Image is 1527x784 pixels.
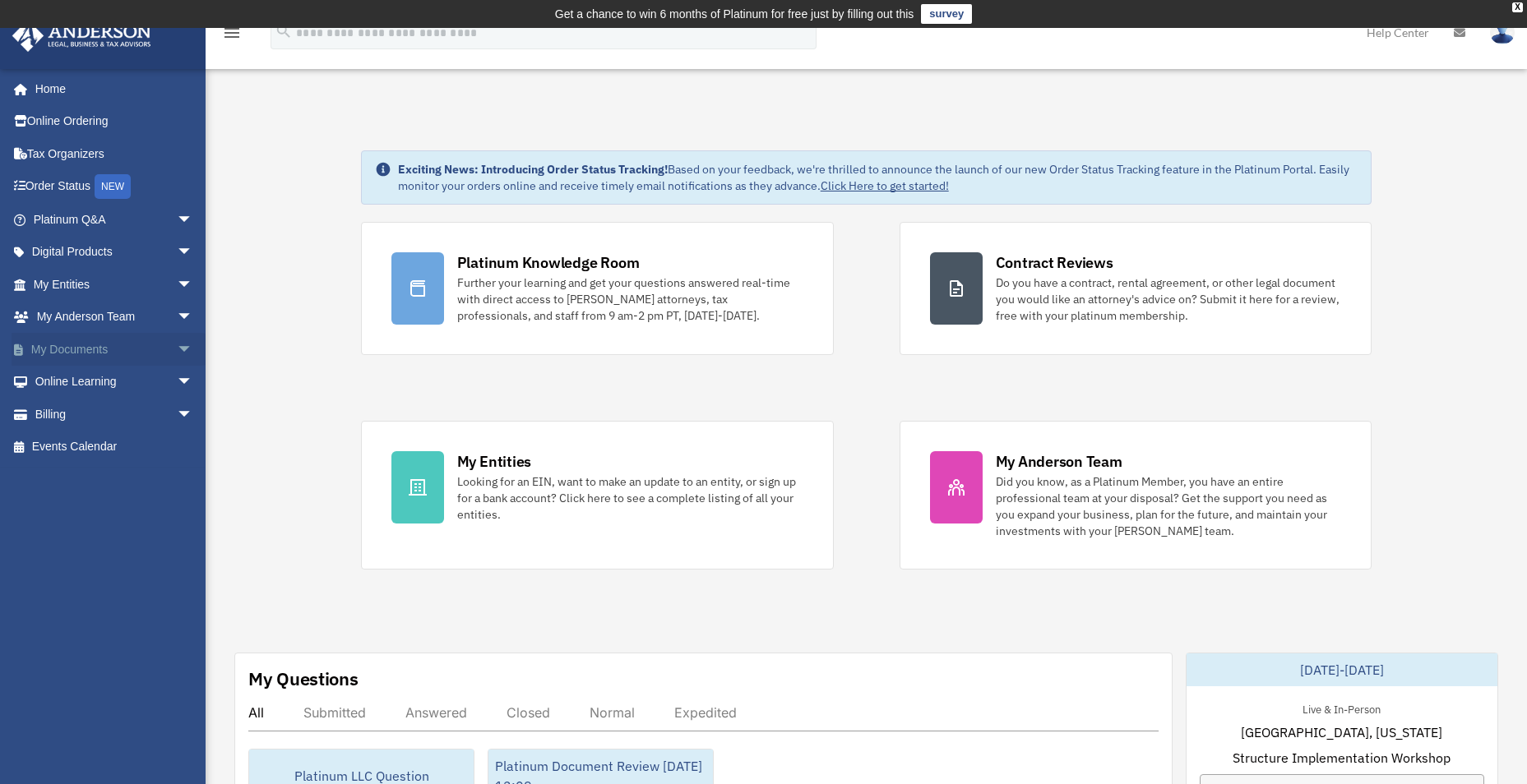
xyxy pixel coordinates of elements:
div: My Questions [248,666,359,691]
span: arrow_drop_down [177,203,210,237]
span: arrow_drop_down [177,236,210,270]
a: My Documentsarrow_drop_down [12,333,218,366]
div: My Anderson Team [996,451,1122,472]
a: Platinum Q&Aarrow_drop_down [12,203,218,236]
div: My Entities [457,451,531,472]
i: search [275,22,293,40]
a: menu [222,29,242,43]
div: Did you know, as a Platinum Member, you have an entire professional team at your disposal? Get th... [996,473,1342,539]
div: Closed [507,704,550,721]
a: Home [12,72,210,105]
img: User Pic [1490,21,1515,44]
span: arrow_drop_down [177,268,210,302]
span: [GEOGRAPHIC_DATA], [US_STATE] [1241,722,1442,742]
a: Billingarrow_drop_down [12,398,218,431]
i: menu [222,23,242,43]
div: Platinum Knowledge Room [457,252,640,273]
a: Online Learningarrow_drop_down [12,366,218,399]
a: My Anderson Team Did you know, as a Platinum Member, you have an entire professional team at your... [900,421,1372,570]
span: arrow_drop_down [177,301,210,334]
div: Contract Reviews [996,252,1113,273]
div: NEW [95,174,131,199]
a: Click Here to get started! [821,178,949,193]
img: Anderson Advisors Platinum Portal [7,20,156,52]
strong: Exciting News: Introducing Order Status Tracking! [398,162,668,177]
a: Contract Reviews Do you have a contract, rental agreement, or other legal document you would like... [900,222,1372,355]
a: Order StatusNEW [12,170,218,204]
div: Live & In-Person [1289,699,1394,717]
span: arrow_drop_down [177,333,210,367]
a: Tax Organizers [12,137,218,170]
div: Normal [590,704,635,721]
div: Expedited [674,704,737,721]
a: Platinum Knowledge Room Further your learning and get your questions answered real-time with dire... [361,222,834,355]
a: Online Ordering [12,105,218,138]
a: My Entities Looking for an EIN, want to make an update to an entity, or sign up for a bank accoun... [361,421,834,570]
div: Answered [405,704,467,721]
div: Looking for an EIN, want to make an update to an entity, or sign up for a bank account? Click her... [457,473,803,523]
div: Further your learning and get your questions answered real-time with direct access to [PERSON_NAM... [457,274,803,324]
a: Events Calendar [12,431,218,463]
a: Digital Productsarrow_drop_down [12,236,218,269]
span: Structure Implementation Workshop [1233,748,1451,768]
div: All [248,704,264,721]
div: close [1512,2,1523,12]
div: [DATE]-[DATE] [1187,653,1497,686]
div: Submitted [303,704,366,721]
div: Based on your feedback, we're thrilled to announce the launch of our new Order Status Tracking fe... [398,161,1358,194]
span: arrow_drop_down [177,398,210,431]
div: Do you have a contract, rental agreement, or other legal document you would like an attorney's ad... [996,274,1342,324]
a: survey [921,4,972,24]
div: Get a chance to win 6 months of Platinum for free just by filling out this [555,4,914,24]
a: My Entitiesarrow_drop_down [12,268,218,301]
a: My Anderson Teamarrow_drop_down [12,301,218,334]
span: arrow_drop_down [177,366,210,399]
